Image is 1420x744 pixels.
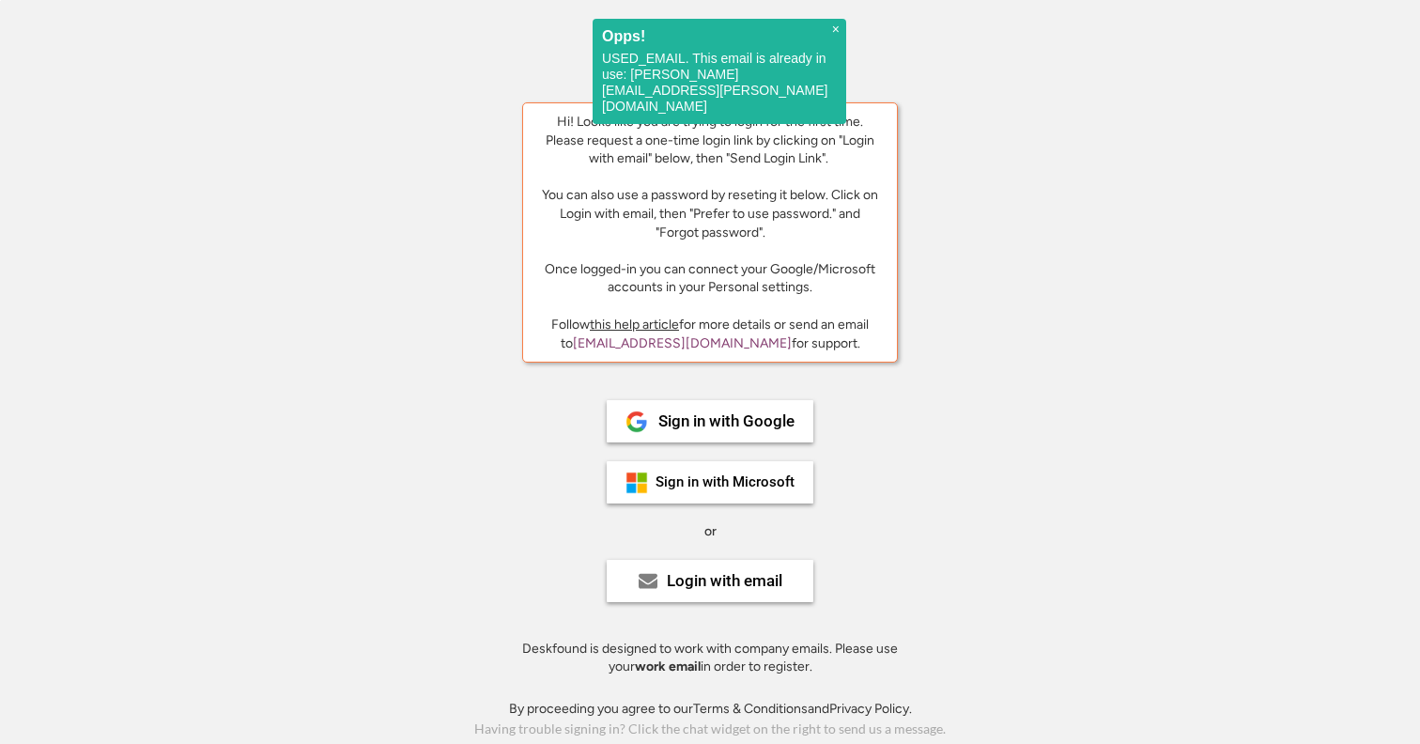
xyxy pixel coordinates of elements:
[656,475,795,489] div: Sign in with Microsoft
[832,22,840,38] span: ×
[590,317,679,333] a: this help article
[499,640,921,676] div: Deskfound is designed to work with company emails. Please use your in order to register.
[635,659,701,674] strong: work email
[693,701,808,717] a: Terms & Conditions
[704,522,717,541] div: or
[573,335,792,351] a: [EMAIL_ADDRESS][DOMAIN_NAME]
[625,411,648,433] img: 1024px-Google__G__Logo.svg.png
[602,51,837,115] p: USED_EMAIL. This email is already in use: [PERSON_NAME][EMAIL_ADDRESS][PERSON_NAME][DOMAIN_NAME]
[602,28,837,44] h2: Opps!
[658,413,795,429] div: Sign in with Google
[537,316,883,352] div: Follow for more details or send an email to for support.
[509,700,912,719] div: By proceeding you agree to our and
[537,113,883,297] div: Hi! Looks like you are trying to login for the first time. Please request a one-time login link b...
[829,701,912,717] a: Privacy Policy.
[625,472,648,494] img: ms-symbollockup_mssymbol_19.png
[667,573,782,589] div: Login with email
